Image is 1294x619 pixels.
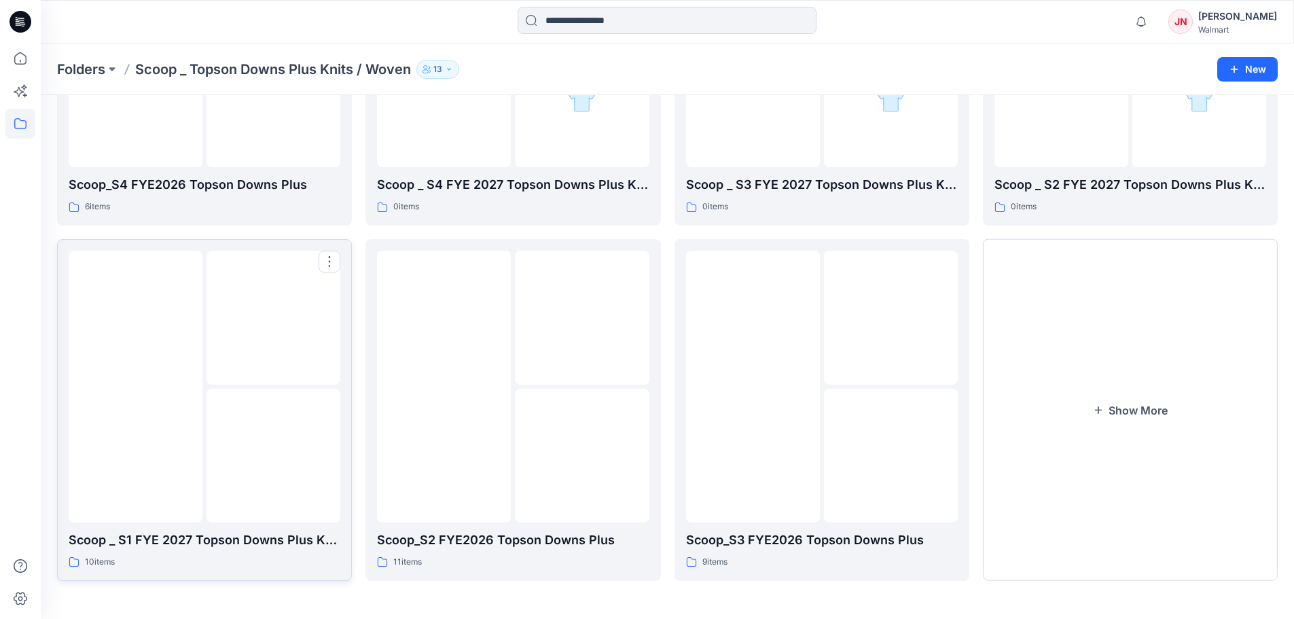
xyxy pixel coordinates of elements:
p: Scoop_S4 FYE2026 Topson Downs Plus [69,175,340,194]
p: Scoop _ S4 FYE 2027 Topson Downs Plus Knits / Wove Board [377,175,649,194]
div: JN [1168,10,1193,34]
button: Show More [983,239,1278,581]
p: 9 items [702,555,727,569]
a: folder 1folder 2folder 3Scoop_S3 FYE2026 Topson Downs Plus9items [675,239,969,581]
button: New [1217,57,1278,82]
p: Scoop _ S1 FYE 2027 Topson Downs Plus Knits / Wove Board [69,531,340,550]
p: 13 [433,62,442,77]
p: Scoop_S2 FYE2026 Topson Downs Plus [377,531,649,550]
p: Scoop _ Topson Downs Plus Knits / Woven [135,60,411,79]
p: Scoop_S3 FYE2026 Topson Downs Plus [686,531,958,550]
a: Folders [57,60,105,79]
a: folder 1folder 2folder 3Scoop _ S1 FYE 2027 Topson Downs Plus Knits / Wove Board10items [57,239,352,581]
img: folder 3 [1185,86,1213,114]
p: 10 items [85,555,115,569]
div: Walmart [1198,24,1277,35]
p: 0 items [1011,200,1037,214]
div: [PERSON_NAME] [1198,8,1277,24]
p: 0 items [393,200,419,214]
img: folder 3 [877,86,905,114]
button: 13 [416,60,459,79]
p: 11 items [393,555,422,569]
p: Scoop _ S3 FYE 2027 Topson Downs Plus Knits / Wove Board [686,175,958,194]
p: 6 items [85,200,110,214]
img: folder 3 [568,86,596,114]
p: 0 items [702,200,728,214]
a: folder 1folder 2folder 3Scoop_S2 FYE2026 Topson Downs Plus11items [365,239,660,581]
p: Scoop _ S2 FYE 2027 Topson Downs Plus Knits / Wove Board [994,175,1266,194]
